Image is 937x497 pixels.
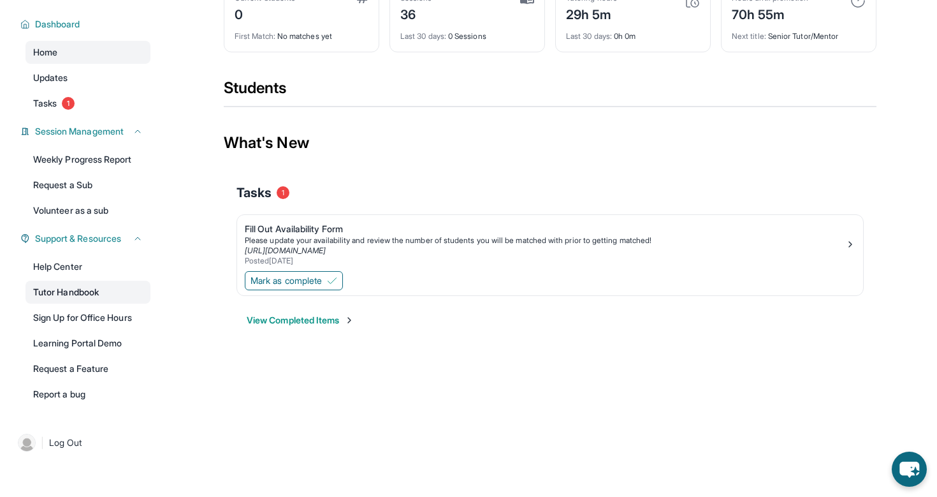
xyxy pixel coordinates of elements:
[30,18,143,31] button: Dashboard
[277,186,289,199] span: 1
[33,97,57,110] span: Tasks
[245,256,845,266] div: Posted [DATE]
[30,232,143,245] button: Support & Resources
[224,115,876,171] div: What's New
[25,66,150,89] a: Updates
[35,232,121,245] span: Support & Resources
[235,31,275,41] span: First Match :
[235,24,368,41] div: No matches yet
[35,18,80,31] span: Dashboard
[30,125,143,138] button: Session Management
[235,3,295,24] div: 0
[25,255,150,278] a: Help Center
[245,235,845,246] div: Please update your availability and review the number of students you will be matched with prior ...
[49,436,82,449] span: Log Out
[25,148,150,171] a: Weekly Progress Report
[33,46,57,59] span: Home
[62,97,75,110] span: 1
[400,31,446,41] span: Last 30 days :
[245,271,343,290] button: Mark as complete
[892,452,927,487] button: chat-button
[400,24,534,41] div: 0 Sessions
[25,357,150,380] a: Request a Feature
[18,434,36,452] img: user-img
[25,281,150,304] a: Tutor Handbook
[400,3,432,24] div: 36
[732,3,808,24] div: 70h 55m
[25,174,150,197] a: Request a Sub
[245,223,845,235] div: Fill Out Availability Form
[25,383,150,406] a: Report a bug
[35,125,124,138] span: Session Management
[327,276,337,286] img: Mark as complete
[25,92,150,115] a: Tasks1
[247,314,354,327] button: View Completed Items
[25,199,150,222] a: Volunteer as a sub
[33,71,68,84] span: Updates
[41,435,44,450] span: |
[732,31,766,41] span: Next title :
[25,332,150,355] a: Learning Portal Demo
[13,429,150,457] a: |Log Out
[566,24,700,41] div: 0h 0m
[224,78,876,106] div: Students
[566,3,617,24] div: 29h 5m
[25,41,150,64] a: Home
[566,31,612,41] span: Last 30 days :
[25,306,150,329] a: Sign Up for Office Hours
[251,274,322,287] span: Mark as complete
[245,246,326,255] a: [URL][DOMAIN_NAME]
[236,184,272,202] span: Tasks
[237,215,863,269] a: Fill Out Availability FormPlease update your availability and review the number of students you w...
[732,24,866,41] div: Senior Tutor/Mentor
